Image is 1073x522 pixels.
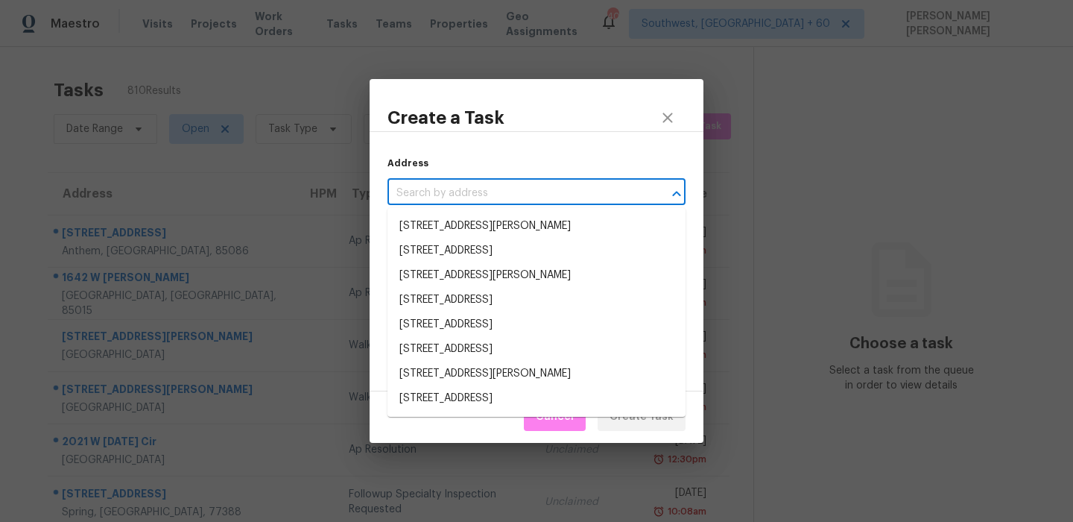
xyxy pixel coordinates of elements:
li: [STREET_ADDRESS] [387,239,686,263]
button: close [650,100,686,136]
li: [STREET_ADDRESS] [387,288,686,312]
li: [STREET_ADDRESS][PERSON_NAME] [387,263,686,288]
label: Address [387,159,428,168]
li: [STREET_ADDRESS][PERSON_NAME] [387,214,686,239]
li: [STREET_ADDRESS] [387,386,686,411]
input: Search by address [387,182,644,205]
li: [STREET_ADDRESS][PERSON_NAME] [387,411,686,435]
li: [STREET_ADDRESS] [387,337,686,362]
button: Close [666,183,687,204]
h3: Create a Task [387,107,504,128]
li: [STREET_ADDRESS][PERSON_NAME] [387,362,686,386]
li: [STREET_ADDRESS] [387,312,686,337]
